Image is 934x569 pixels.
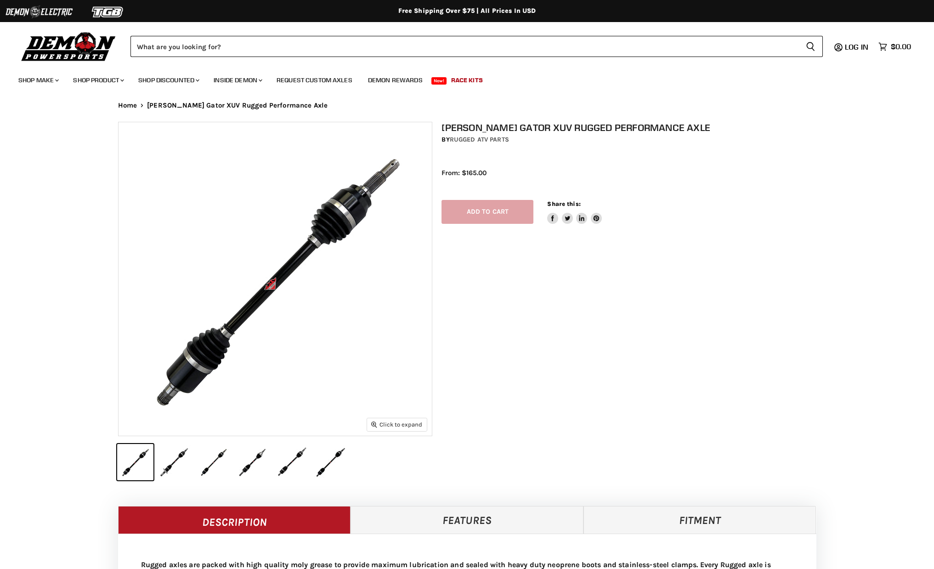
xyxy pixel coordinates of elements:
span: $0.00 [891,42,911,51]
ul: Main menu [11,67,909,90]
a: Shop Make [11,71,64,90]
a: Features [351,506,583,534]
a: Race Kits [444,71,490,90]
a: Log in [841,43,874,51]
nav: Breadcrumbs [100,102,835,109]
button: IMAGE thumbnail [234,444,271,480]
img: IMAGE [119,122,432,436]
div: by [442,135,826,145]
input: Search [130,36,798,57]
span: Click to expand [371,421,422,428]
a: Demon Rewards [361,71,430,90]
span: New! [431,77,447,85]
button: IMAGE thumbnail [312,444,349,480]
a: $0.00 [874,40,916,53]
button: IMAGE thumbnail [117,444,153,480]
img: TGB Logo 2 [74,3,142,21]
button: Search [798,36,823,57]
button: IMAGE thumbnail [195,444,232,480]
div: Free Shipping Over $75 | All Prices In USD [100,7,835,15]
form: Product [130,36,823,57]
button: IMAGE thumbnail [156,444,192,480]
a: Shop Discounted [131,71,205,90]
span: Share this: [547,200,580,207]
img: Demon Electric Logo 2 [5,3,74,21]
aside: Share this: [547,200,602,224]
a: Request Custom Axles [270,71,359,90]
span: Log in [845,42,868,51]
span: [PERSON_NAME] Gator XUV Rugged Performance Axle [147,102,328,109]
a: Fitment [583,506,816,534]
h1: [PERSON_NAME] Gator XUV Rugged Performance Axle [442,122,826,133]
img: Demon Powersports [18,30,119,63]
span: From: $165.00 [442,169,487,177]
a: Rugged ATV Parts [450,136,509,143]
a: Description [118,506,351,534]
a: Home [118,102,137,109]
a: Inside Demon [207,71,268,90]
button: IMAGE thumbnail [273,444,310,480]
a: Shop Product [66,71,130,90]
button: Click to expand [367,418,427,431]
